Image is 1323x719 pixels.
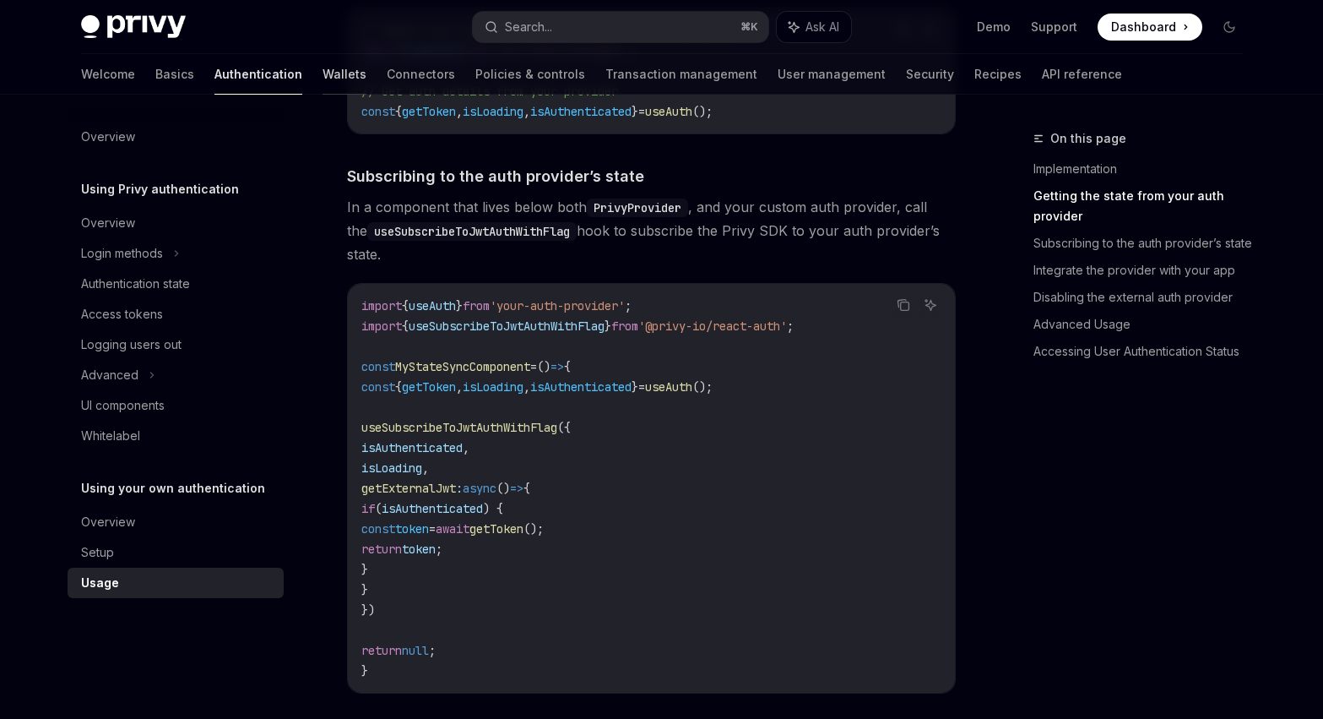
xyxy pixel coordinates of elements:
span: } [361,562,368,577]
span: = [638,379,645,395]
span: useAuth [409,298,456,313]
div: Overview [81,512,135,532]
span: ⌘ K [740,20,758,34]
span: = [429,521,436,537]
span: useSubscribeToJwtAuthWithFlag [361,420,557,435]
span: isAuthenticated [530,104,632,119]
button: Copy the contents from the code block [892,294,914,316]
button: Toggle dark mode [1216,14,1243,41]
span: }) [361,602,375,618]
span: } [632,379,638,395]
a: Recipes [974,54,1022,95]
span: On this page [1050,128,1126,149]
a: Connectors [387,54,455,95]
div: Advanced [81,365,138,385]
div: Search... [505,17,552,37]
span: const [361,521,395,537]
h5: Using your own authentication [81,478,265,498]
span: } [632,104,638,119]
span: const [361,379,395,395]
span: '@privy-io/react-auth' [638,319,787,334]
a: Dashboard [1098,14,1202,41]
a: Disabling the external auth provider [1033,284,1256,311]
span: => [510,481,523,496]
span: if [361,501,375,516]
span: ; [787,319,794,334]
span: } [456,298,463,313]
a: Usage [68,568,284,598]
span: getExternalJwt [361,481,456,496]
a: Support [1031,19,1077,35]
a: Demo [977,19,1011,35]
span: useAuth [645,104,692,119]
span: const [361,359,395,374]
div: Authentication state [81,274,190,294]
a: Setup [68,537,284,568]
span: isAuthenticated [361,440,463,455]
code: useSubscribeToJwtAuthWithFlag [367,222,577,241]
a: Welcome [81,54,135,95]
span: , [422,460,429,476]
span: ; [625,298,632,313]
a: Implementation [1033,155,1256,182]
a: UI components [68,390,284,421]
span: isAuthenticated [382,501,483,516]
span: isLoading [361,460,422,476]
span: useSubscribeToJwtAuthWithFlag [409,319,605,334]
span: } [361,582,368,597]
span: token [395,521,429,537]
div: Logging users out [81,335,182,355]
span: , [463,440,469,455]
span: 'your-auth-provider' [490,298,625,313]
span: , [456,379,463,395]
a: Advanced Usage [1033,311,1256,338]
span: ; [436,542,442,557]
span: , [523,379,530,395]
span: token [402,542,436,557]
div: UI components [81,395,165,416]
button: Ask AI [919,294,941,316]
a: Transaction management [605,54,757,95]
span: , [456,104,463,119]
span: getToken [402,379,456,395]
div: Access tokens [81,304,163,324]
span: () [537,359,550,374]
a: Integrate the provider with your app [1033,257,1256,284]
span: = [530,359,537,374]
a: Authentication state [68,269,284,299]
a: Access tokens [68,299,284,330]
span: : [456,481,463,496]
span: useAuth [645,379,692,395]
span: In a component that lives below both , and your custom auth provider, call the hook to subscribe ... [347,195,956,266]
div: Setup [81,542,114,563]
div: Login methods [81,243,163,264]
span: isLoading [463,379,523,395]
span: { [402,298,409,313]
span: { [395,379,402,395]
span: getToken [469,521,523,537]
span: Ask AI [805,19,839,35]
a: Wallets [323,54,366,95]
a: Authentication [214,54,302,95]
a: Overview [68,122,284,152]
span: return [361,643,402,658]
a: Basics [155,54,194,95]
span: (); [523,521,544,537]
a: API reference [1042,54,1122,95]
span: { [564,359,571,374]
a: User management [778,54,886,95]
button: Ask AI [777,12,851,42]
a: Overview [68,507,284,537]
span: , [523,104,530,119]
button: Search...⌘K [473,12,768,42]
span: ( [375,501,382,516]
a: Whitelabel [68,421,284,451]
h5: Using Privy authentication [81,179,239,199]
div: Usage [81,573,119,593]
div: Overview [81,127,135,147]
span: isLoading [463,104,523,119]
span: { [523,481,530,496]
a: Security [906,54,954,95]
span: isAuthenticated [530,379,632,395]
span: import [361,319,402,334]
